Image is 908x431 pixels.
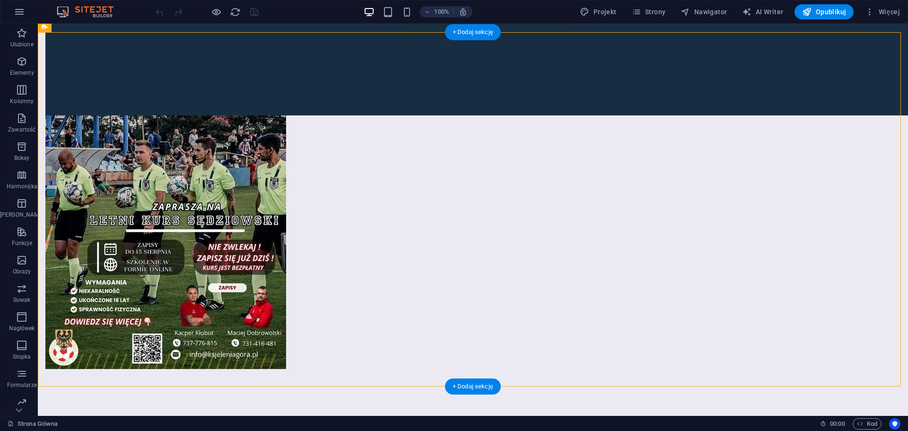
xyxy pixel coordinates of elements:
[10,69,34,77] p: Elementy
[830,418,845,430] span: 00 00
[8,126,35,133] p: Zawartość
[13,268,31,275] p: Obrazy
[738,4,787,19] button: AI Writer
[459,8,467,16] i: Po zmianie rozmiaru automatycznie dostosowuje poziom powiększenia do wybranego urządzenia.
[677,4,731,19] button: Nawigator
[14,154,30,162] p: Boksy
[445,24,501,40] div: + Dodaj sekcję
[861,4,904,19] button: Więcej
[576,4,620,19] button: Projekt
[628,4,670,19] button: Strony
[210,6,222,18] button: Kliknij tutaj, aby wyjść z trybu podglądu i kontynuować edycję
[10,97,34,105] p: Kolumny
[802,7,846,17] span: Opublikuj
[837,420,838,427] span: :
[230,7,241,18] i: Przeładuj stronę
[853,418,882,430] button: Kod
[7,381,37,389] p: Formularze
[9,325,35,332] p: Nagłówek
[865,7,900,17] span: Więcej
[12,239,32,247] p: Funkcje
[445,378,501,395] div: + Dodaj sekcję
[820,418,845,430] h6: Czas sesji
[10,41,34,48] p: Ulubione
[7,183,37,190] p: Harmonijka
[681,7,727,17] span: Nawigator
[857,418,877,430] span: Kod
[580,7,616,17] span: Projekt
[889,418,900,430] button: Usercentrics
[54,6,125,18] img: Editor Logo
[420,6,454,18] button: 100%
[8,418,58,430] a: Kliknij, aby anulować zaznaczenie. Kliknij dwukrotnie, aby otworzyć Strony
[434,6,449,18] h6: 100%
[794,4,854,19] button: Opublikuj
[632,7,666,17] span: Strony
[229,6,241,18] button: reload
[742,7,783,17] span: AI Writer
[576,4,620,19] div: Projekt (Ctrl+Alt+Y)
[13,296,31,304] p: Suwak
[13,353,31,361] p: Stopka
